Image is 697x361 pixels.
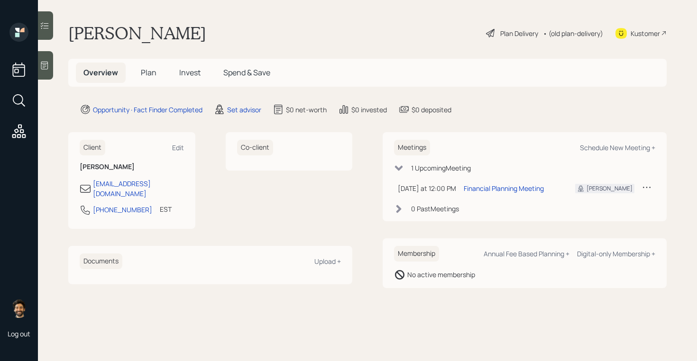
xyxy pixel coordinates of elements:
div: Upload + [314,257,341,266]
div: Edit [172,143,184,152]
span: Overview [83,67,118,78]
div: 1 Upcoming Meeting [411,163,471,173]
div: $0 invested [351,105,387,115]
div: Financial Planning Meeting [464,183,544,193]
h6: [PERSON_NAME] [80,163,184,171]
div: $0 deposited [412,105,451,115]
div: Kustomer [631,28,660,38]
div: Plan Delivery [500,28,538,38]
div: EST [160,204,172,214]
h6: Documents [80,253,122,269]
h6: Client [80,140,105,155]
img: eric-schwartz-headshot.png [9,299,28,318]
h1: [PERSON_NAME] [68,23,206,44]
div: [PERSON_NAME] [587,184,633,193]
div: [DATE] at 12:00 PM [398,183,456,193]
div: • (old plan-delivery) [543,28,603,38]
div: Schedule New Meeting + [580,143,655,152]
h6: Co-client [237,140,273,155]
span: Spend & Save [223,67,270,78]
div: 0 Past Meeting s [411,204,459,214]
div: No active membership [407,270,475,280]
div: Set advisor [227,105,261,115]
div: [PHONE_NUMBER] [93,205,152,215]
h6: Membership [394,246,439,262]
h6: Meetings [394,140,430,155]
div: Opportunity · Fact Finder Completed [93,105,202,115]
div: [EMAIL_ADDRESS][DOMAIN_NAME] [93,179,184,199]
div: Digital-only Membership + [577,249,655,258]
div: Log out [8,329,30,338]
span: Plan [141,67,156,78]
div: Annual Fee Based Planning + [484,249,569,258]
div: $0 net-worth [286,105,327,115]
span: Invest [179,67,201,78]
